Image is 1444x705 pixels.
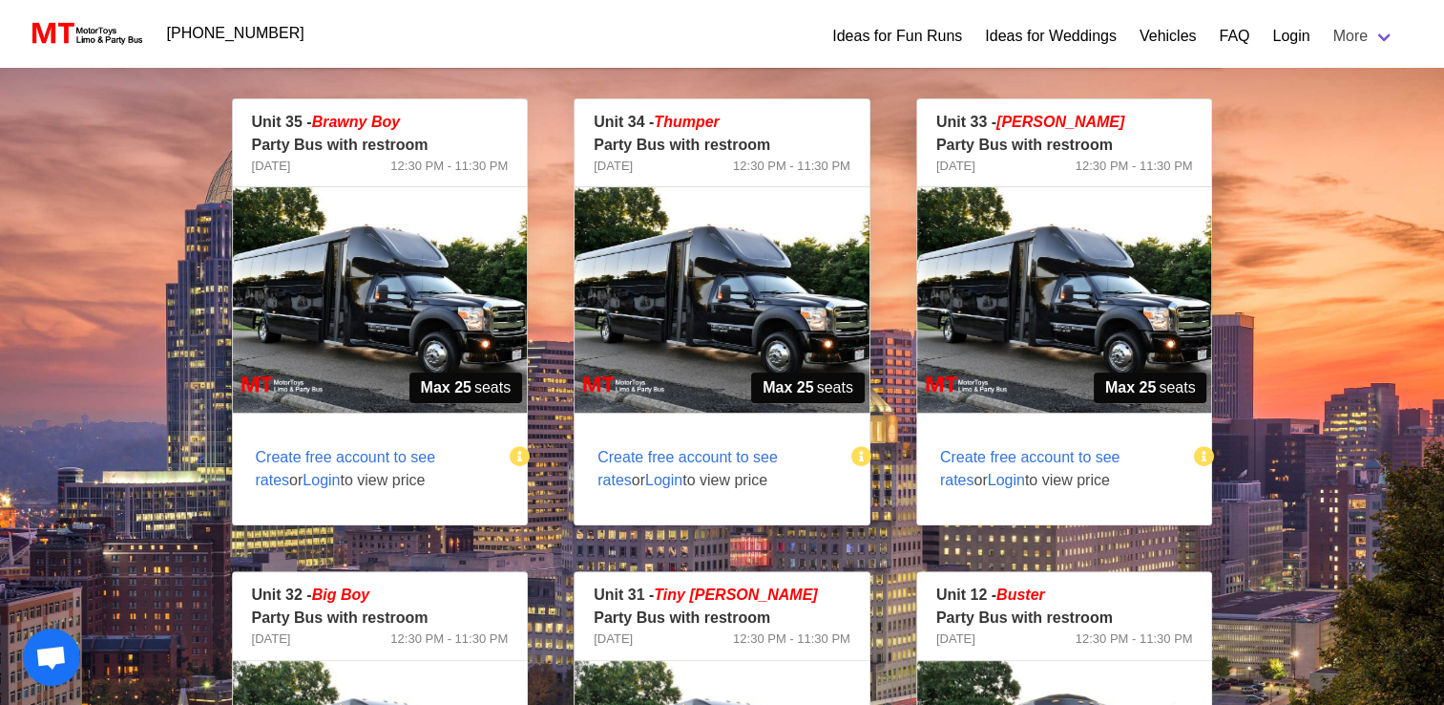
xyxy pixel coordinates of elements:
[421,376,471,399] strong: Max 25
[594,607,850,630] p: Party Bus with restroom
[312,114,400,130] em: Brawny Boy
[252,607,509,630] p: Party Bus with restroom
[936,157,975,176] span: [DATE]
[751,373,865,403] span: seats
[252,134,509,157] p: Party Bus with restroom
[832,25,962,48] a: Ideas for Fun Runs
[936,111,1193,134] p: Unit 33 -
[597,449,778,488] span: Create free account to see rates
[936,607,1193,630] p: Party Bus with restroom
[252,584,509,607] p: Unit 32 -
[654,114,719,130] em: Thumper
[1076,157,1193,176] span: 12:30 PM - 11:30 PM
[252,111,509,134] p: Unit 35 -
[917,423,1197,515] span: or to view price
[936,584,1193,607] p: Unit 12 -
[594,134,850,157] p: Party Bus with restroom
[575,187,869,413] img: 34%2001.jpg
[996,587,1045,603] em: Buster
[1272,25,1309,48] a: Login
[1322,17,1406,55] a: More
[23,629,80,686] div: Open chat
[1094,373,1207,403] span: seats
[988,472,1025,488] span: Login
[917,187,1212,413] img: 33%2001.jpg
[985,25,1117,48] a: Ideas for Weddings
[763,376,813,399] strong: Max 25
[733,157,850,176] span: 12:30 PM - 11:30 PM
[936,630,975,649] span: [DATE]
[303,472,340,488] span: Login
[594,111,850,134] p: Unit 34 -
[1219,25,1249,48] a: FAQ
[940,449,1120,488] span: Create free account to see rates
[996,114,1124,130] em: [PERSON_NAME]
[645,472,682,488] span: Login
[594,584,850,607] p: Unit 31 -
[312,587,369,603] em: Big Boy
[936,134,1193,157] p: Party Bus with restroom
[390,630,508,649] span: 12:30 PM - 11:30 PM
[1105,376,1156,399] strong: Max 25
[252,157,291,176] span: [DATE]
[594,630,633,649] span: [DATE]
[233,187,528,413] img: 35%2001.jpg
[256,449,436,488] span: Create free account to see rates
[575,423,854,515] span: or to view price
[594,157,633,176] span: [DATE]
[654,587,817,603] span: Tiny [PERSON_NAME]
[733,630,850,649] span: 12:30 PM - 11:30 PM
[252,630,291,649] span: [DATE]
[233,423,513,515] span: or to view price
[156,14,316,53] a: [PHONE_NUMBER]
[27,20,144,47] img: MotorToys Logo
[409,373,523,403] span: seats
[1140,25,1197,48] a: Vehicles
[1076,630,1193,649] span: 12:30 PM - 11:30 PM
[390,157,508,176] span: 12:30 PM - 11:30 PM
